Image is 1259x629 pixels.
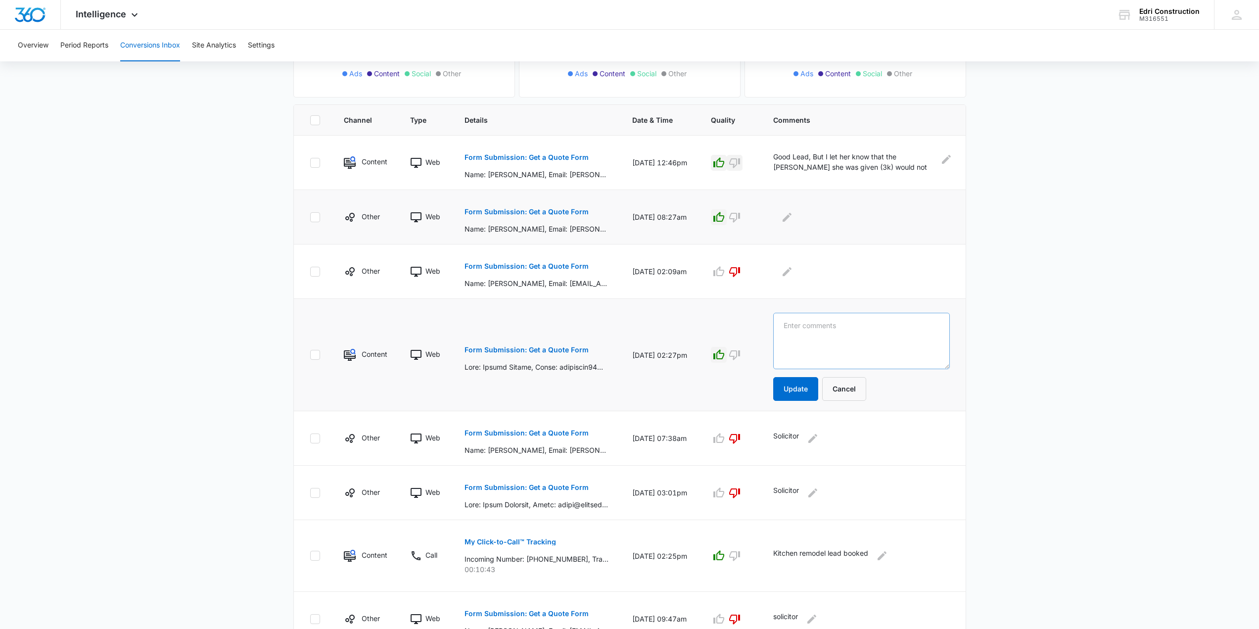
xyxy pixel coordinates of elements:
[465,554,608,564] p: Incoming Number: [PHONE_NUMBER], Tracking Number: [PHONE_NUMBER], Ring To: [PHONE_NUMBER], Caller...
[349,68,362,79] span: Ads
[465,484,589,491] p: Form Submission: Get a Quote Form
[773,611,798,627] p: solicitor
[465,530,556,554] button: My Click-to-Call™ Tracking
[465,145,589,169] button: Form Submission: Get a Quote Form
[805,485,821,501] button: Edit Comments
[362,613,380,624] p: Other
[668,68,687,79] span: Other
[620,466,699,520] td: [DATE] 03:01pm
[425,349,440,359] p: Web
[637,68,656,79] span: Social
[465,499,608,510] p: Lore: Ipsum Dolorsit, Ametc: adipi@elitseddoeiusmod.tem, Incid: 3393604667, Utla Etdolor(m) Ali E...
[465,224,608,234] p: Name: [PERSON_NAME], Email: [PERSON_NAME][EMAIL_ADDRESS][DOMAIN_NAME], Phone: [PHONE_NUMBER], Wha...
[362,266,380,276] p: Other
[863,68,882,79] span: Social
[620,299,699,411] td: [DATE] 02:27pm
[620,520,699,592] td: [DATE] 02:25pm
[632,115,673,125] span: Date & Time
[120,30,180,61] button: Conversions Inbox
[465,538,556,545] p: My Click-to-Call™ Tracking
[773,485,799,501] p: Solicitor
[425,266,440,276] p: Web
[362,156,386,167] p: Content
[822,377,866,401] button: Cancel
[465,154,589,161] p: Form Submission: Get a Quote Form
[465,169,608,180] p: Name: [PERSON_NAME], Email: [PERSON_NAME][EMAIL_ADDRESS][PERSON_NAME][DOMAIN_NAME], Phone: [PHONE...
[443,68,461,79] span: Other
[805,431,821,446] button: Edit Comments
[1139,15,1200,22] div: account id
[800,68,813,79] span: Ads
[575,68,588,79] span: Ads
[465,115,594,125] span: Details
[465,254,589,278] button: Form Submission: Get a Quote Form
[344,115,372,125] span: Channel
[773,431,799,446] p: Solicitor
[465,610,589,617] p: Form Submission: Get a Quote Form
[804,611,820,627] button: Edit Comments
[60,30,108,61] button: Period Reports
[874,548,890,564] button: Edit Comments
[465,263,589,270] p: Form Submission: Get a Quote Form
[362,211,380,222] p: Other
[465,602,589,626] button: Form Submission: Get a Quote Form
[465,208,589,215] p: Form Submission: Get a Quote Form
[620,190,699,244] td: [DATE] 08:27am
[465,421,589,445] button: Form Submission: Get a Quote Form
[465,476,589,499] button: Form Submission: Get a Quote Form
[465,362,608,372] p: Lore: Ipsumd Sitame, Conse: adipiscin94@elits.doe, Tempo: 3776671621, Inci Utlabor(e) Dol Mag Ali...
[620,136,699,190] td: [DATE] 12:46pm
[425,211,440,222] p: Web
[425,613,440,624] p: Web
[18,30,48,61] button: Overview
[465,338,589,362] button: Form Submission: Get a Quote Form
[248,30,275,61] button: Settings
[773,115,935,125] span: Comments
[362,349,386,359] p: Content
[773,548,868,564] p: Kitchen remodel lead booked
[825,68,851,79] span: Content
[465,430,589,436] p: Form Submission: Get a Quote Form
[600,68,625,79] span: Content
[425,157,440,167] p: Web
[1139,7,1200,15] div: account name
[410,115,426,125] span: Type
[943,151,950,167] button: Edit Comments
[773,151,937,174] p: Good Lead, But I let her know that the [PERSON_NAME] she was given (3k) would not be enough to co...
[773,377,818,401] button: Update
[192,30,236,61] button: Site Analytics
[620,411,699,466] td: [DATE] 07:38am
[620,244,699,299] td: [DATE] 02:09am
[425,550,437,560] p: Call
[711,115,735,125] span: Quality
[894,68,912,79] span: Other
[362,487,380,497] p: Other
[779,264,795,280] button: Edit Comments
[465,564,608,575] p: 00:10:43
[465,346,589,353] p: Form Submission: Get a Quote Form
[465,278,608,289] p: Name: [PERSON_NAME], Email: [EMAIL_ADDRESS][DOMAIN_NAME], Phone: [PHONE_NUMBER], What Service(s) ...
[465,445,608,455] p: Name: [PERSON_NAME], Email: [PERSON_NAME][EMAIL_ADDRESS][DOMAIN_NAME], Phone: [PHONE_NUMBER], Wha...
[362,550,386,560] p: Content
[465,200,589,224] button: Form Submission: Get a Quote Form
[374,68,400,79] span: Content
[779,209,795,225] button: Edit Comments
[76,9,126,19] span: Intelligence
[425,433,440,443] p: Web
[425,487,440,497] p: Web
[362,433,380,443] p: Other
[412,68,431,79] span: Social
